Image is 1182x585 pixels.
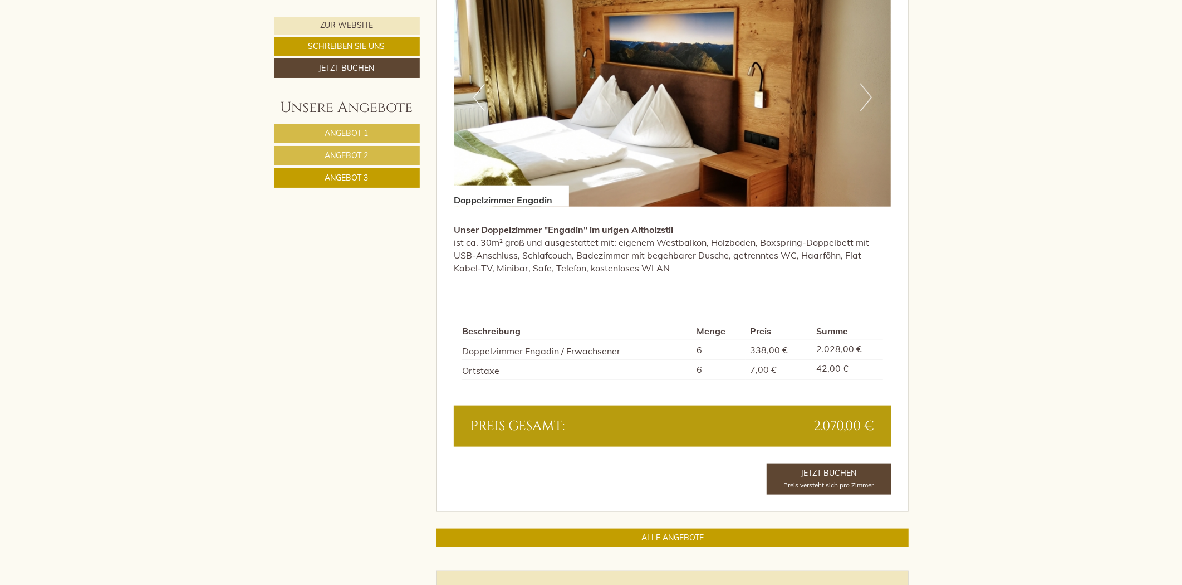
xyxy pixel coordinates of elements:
p: ist ca. 30m² groß und ausgestattet mit: eigenem Westbalkon, Holzboden, Boxspring-Doppelbett mit U... [454,223,891,274]
a: Schreiben Sie uns [274,37,420,56]
button: Previous [473,84,485,111]
div: Unsere Angebote [274,97,420,118]
td: Doppelzimmer Engadin / Erwachsener [462,340,692,360]
span: 338,00 € [750,344,788,355]
td: Ortstaxe [462,360,692,380]
td: 2.028,00 € [812,340,882,360]
th: Preis [746,323,812,340]
div: Doppelzimmer Engadin [454,186,569,207]
span: Preis versteht sich pro Zimmer [784,481,874,489]
div: Preis gesamt: [462,417,673,436]
th: Beschreibung [462,323,692,340]
span: 7,00 € [750,364,777,375]
td: 6 [692,340,746,360]
span: Angebot 1 [325,128,369,138]
span: Angebot 2 [325,150,369,160]
td: 42,00 € [812,360,882,380]
span: 2.070,00 € [814,417,875,436]
span: Angebot 3 [325,173,369,183]
th: Menge [692,323,746,340]
td: 6 [692,360,746,380]
button: Next [860,84,872,111]
a: ALLE ANGEBOTE [436,529,909,547]
strong: Unser Doppelzimmer "Engadin" im urigen Altholzstil [454,224,673,235]
a: Jetzt buchen [274,58,420,78]
a: Zur Website [274,17,420,35]
th: Summe [812,323,882,340]
a: Jetzt BuchenPreis versteht sich pro Zimmer [767,464,891,495]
